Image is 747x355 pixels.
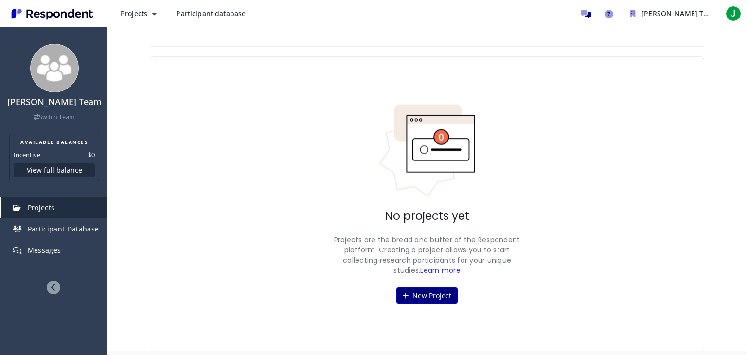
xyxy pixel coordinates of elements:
[641,9,718,18] span: [PERSON_NAME] Team
[378,104,476,198] img: No projects indicator
[576,4,595,23] a: Message participants
[724,5,743,22] button: J
[28,203,55,212] span: Projects
[14,138,95,146] h2: AVAILABLE BALANCES
[8,6,97,22] img: Respondent
[599,4,619,23] a: Help and support
[28,224,99,233] span: Participant Database
[121,9,147,18] span: Projects
[6,97,102,107] h4: [PERSON_NAME] Team
[622,5,720,22] button: John Holley Team
[330,235,524,276] p: Projects are the bread and butter of the Respondent platform. Creating a project allows you to st...
[396,287,458,304] button: New Project
[88,150,95,160] dd: $0
[726,6,741,21] span: J
[14,150,40,160] dt: Incentive
[168,5,253,22] a: Participant database
[34,113,75,121] a: Switch Team
[9,134,99,181] section: Balance summary
[385,210,469,223] h2: No projects yet
[176,9,246,18] span: Participant database
[14,163,95,177] button: View full balance
[113,5,164,22] button: Projects
[30,44,79,92] img: team_avatar_256.png
[420,266,461,275] a: Learn more
[28,246,61,255] span: Messages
